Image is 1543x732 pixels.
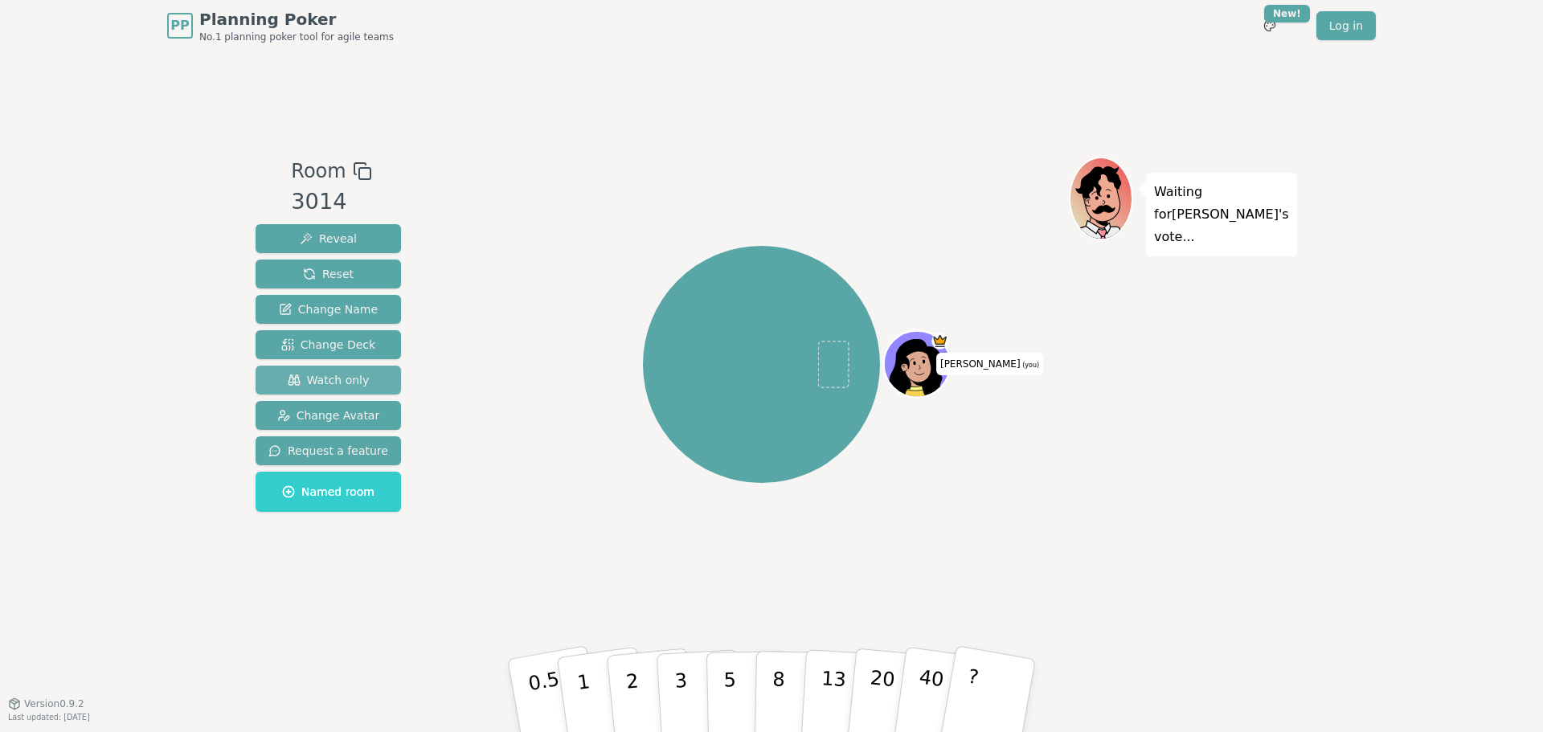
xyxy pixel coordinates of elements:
button: Request a feature [256,436,401,465]
span: Named room [282,484,374,500]
span: Reset [303,266,354,282]
span: Reveal [300,231,357,247]
span: Change Deck [281,337,375,353]
span: PP [170,16,189,35]
span: Yasmin is the host [931,333,948,350]
a: Log in [1316,11,1376,40]
button: Change Deck [256,330,401,359]
span: (you) [1021,362,1040,369]
button: Change Name [256,295,401,324]
button: Reveal [256,224,401,253]
button: Version0.9.2 [8,697,84,710]
span: Room [291,157,346,186]
button: Reset [256,260,401,288]
span: Last updated: [DATE] [8,713,90,722]
span: Change Name [279,301,378,317]
span: Watch only [288,372,370,388]
span: Request a feature [268,443,388,459]
span: Version 0.9.2 [24,697,84,710]
span: Click to change your name [936,353,1043,375]
a: PPPlanning PokerNo.1 planning poker tool for agile teams [167,8,394,43]
button: Watch only [256,366,401,395]
span: Planning Poker [199,8,394,31]
div: 3014 [291,186,371,219]
button: Click to change your avatar [886,333,948,395]
span: Change Avatar [277,407,380,423]
div: New! [1264,5,1310,22]
span: No.1 planning poker tool for agile teams [199,31,394,43]
button: Named room [256,472,401,512]
p: Waiting for [PERSON_NAME] 's vote... [1154,181,1289,248]
button: New! [1255,11,1284,40]
button: Change Avatar [256,401,401,430]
